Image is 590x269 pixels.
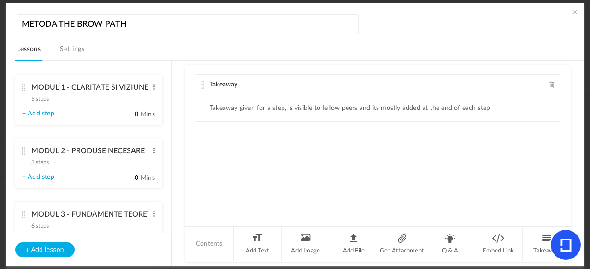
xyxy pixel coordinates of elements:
[22,173,54,181] a: + Add step
[210,104,490,112] li: Takeaway given for a step, is visible to fellow peers and its mostly added at the end of each step
[330,227,378,261] li: Add File
[31,96,49,102] span: 5 steps
[282,227,330,261] li: Add Image
[22,110,54,118] a: + Add step
[210,81,238,88] span: Takeaway
[141,111,155,118] span: Mins
[58,43,86,61] a: Settings
[474,227,523,261] li: Embed Link
[15,242,75,257] button: + Add lesson
[116,110,139,119] input: Mins
[31,223,49,229] span: 6 steps
[234,227,282,261] li: Add Text
[426,227,475,261] li: Q & A
[15,43,42,61] a: Lessons
[116,174,139,183] input: Mins
[31,160,49,165] span: 3 steps
[523,227,571,261] li: Takeaway
[185,227,234,261] li: Contents
[378,227,426,261] li: Get Attachment
[141,175,155,181] span: Mins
